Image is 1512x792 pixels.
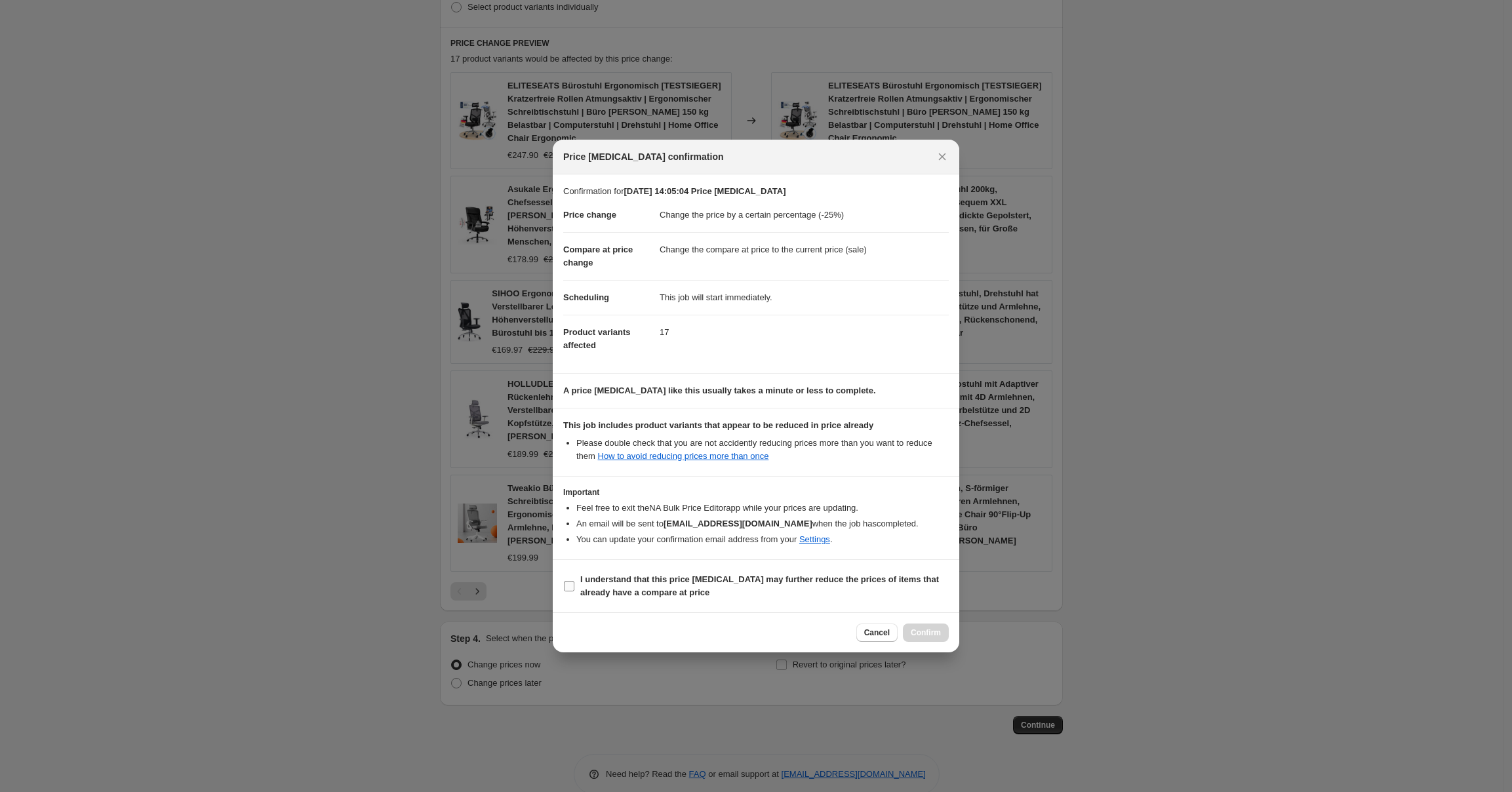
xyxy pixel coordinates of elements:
a: How to avoid reducing prices more than once [598,451,769,461]
li: Feel free to exit the NA Bulk Price Editor app while your prices are updating. [576,502,949,515]
dd: 17 [660,315,949,349]
b: A price [MEDICAL_DATA] like this usually takes a minute or less to complete. [563,386,876,395]
span: Price change [563,210,616,220]
span: Cancel [864,627,890,638]
dd: This job will start immediately. [660,280,949,315]
b: This job includes product variants that appear to be reduced in price already [563,420,873,430]
li: Please double check that you are not accidently reducing prices more than you want to reduce them [576,437,949,463]
b: I understand that this price [MEDICAL_DATA] may further reduce the prices of items that already h... [580,574,939,597]
a: Settings [799,534,830,544]
button: Cancel [856,624,898,642]
h3: Important [563,487,949,498]
li: An email will be sent to when the job has completed . [576,517,949,530]
span: Compare at price change [563,245,633,267]
span: Scheduling [563,292,609,302]
button: Close [933,148,951,166]
dd: Change the price by a certain percentage (-25%) [660,198,949,232]
span: Product variants affected [563,327,631,350]
li: You can update your confirmation email address from your . [576,533,949,546]
b: [EMAIL_ADDRESS][DOMAIN_NAME] [664,519,812,528]
dd: Change the compare at price to the current price (sale) [660,232,949,267]
b: [DATE] 14:05:04 Price [MEDICAL_DATA] [624,186,786,196]
span: Price [MEDICAL_DATA] confirmation [563,150,724,163]
p: Confirmation for [563,185,949,198]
